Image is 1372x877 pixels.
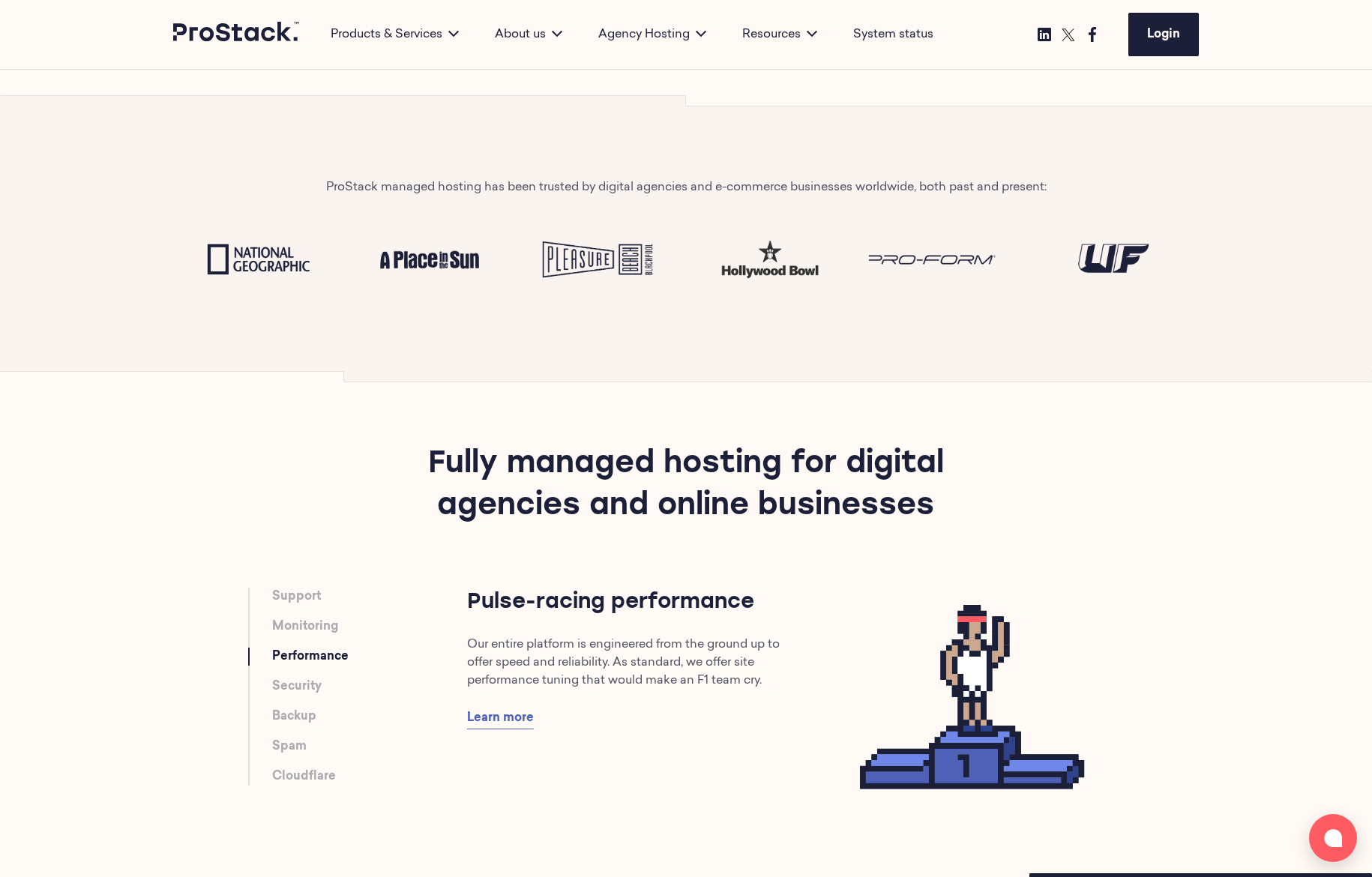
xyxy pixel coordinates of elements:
[379,444,994,588] h2: Fully managed hosting for digital agencies and online businesses
[272,678,467,696] li: Security
[272,648,467,666] li: Performance
[356,232,503,287] img: A place in the sun Logo
[467,636,795,690] p: Our entire platform is engineered from the ground up to offer speed and reliability. As standard,...
[853,25,933,43] a: System status
[477,25,580,43] div: About us
[272,588,467,606] li: Support
[272,678,322,696] a: Security
[185,232,332,287] img: National Geographic Logo
[272,738,307,756] a: Spam
[869,232,1016,287] img: Proform Logo
[698,234,845,286] img: test-hw.png
[1128,13,1199,56] a: Login
[272,708,467,726] li: Backup
[272,588,321,606] a: Support
[1040,232,1187,287] img: UF Logo
[1309,814,1357,862] button: Open chat window
[724,25,835,43] div: Resources
[1147,28,1180,40] span: Login
[272,768,336,786] a: Cloudflare
[467,708,534,729] a: Learn more
[173,22,301,47] a: Prostack logo
[272,738,467,756] li: Spam
[467,588,795,618] p: Pulse-racing performance
[272,618,338,636] a: Monitoring
[326,178,1047,196] p: ProStack managed hosting has been trusted by digital agencies and e-commerce businesses worldwide...
[272,618,467,636] li: Monitoring
[272,768,467,786] li: Cloudflare
[272,708,316,726] a: Backup
[467,712,534,724] span: Learn more
[313,25,477,43] div: Products & Services
[527,232,674,287] img: Pleasure Beach Logo
[580,25,724,43] div: Agency Hosting
[272,648,349,666] a: Performance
